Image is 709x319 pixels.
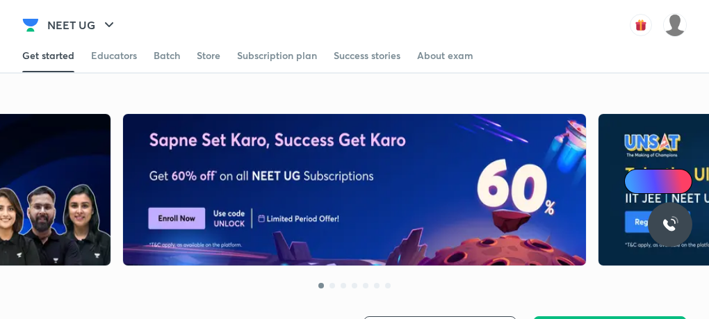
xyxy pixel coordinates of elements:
[91,49,137,63] div: Educators
[417,39,473,72] a: About exam
[22,39,74,72] a: Get started
[197,39,220,72] a: Store
[624,169,692,194] a: Ai Doubts
[417,49,473,63] div: About exam
[630,14,652,36] img: avatar
[154,49,180,63] div: Batch
[647,176,684,187] span: Ai Doubts
[39,11,126,39] button: NEET UG
[154,39,180,72] a: Batch
[633,176,644,187] img: Icon
[237,49,317,63] div: Subscription plan
[663,13,687,37] img: VAISHNAVI DWIVEDI
[22,49,74,63] div: Get started
[334,39,400,72] a: Success stories
[22,17,39,33] img: Company Logo
[237,39,317,72] a: Subscription plan
[334,49,400,63] div: Success stories
[662,216,678,233] img: ttu
[197,49,220,63] div: Store
[91,39,137,72] a: Educators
